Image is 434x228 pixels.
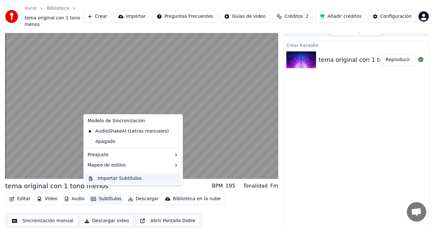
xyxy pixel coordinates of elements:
button: Importar [114,11,150,22]
a: Inicio [25,5,37,12]
div: Crear Karaoke [284,41,429,49]
button: Créditos2 [272,11,313,22]
a: Biblioteca [47,5,69,12]
button: Guías de video [220,11,270,22]
button: Añadir créditos [315,11,366,22]
div: Tonalidad [243,182,268,190]
div: Apagado [85,136,181,147]
button: Crear [83,11,111,22]
span: tema original con 1 tono menos [25,15,83,28]
div: Fm [270,182,278,190]
div: BPM [212,182,223,190]
button: Abrir Pantalla Doble [136,215,199,227]
span: Créditos [284,13,303,20]
nav: breadcrumb [25,5,83,28]
div: Importar Subtítulos [98,175,142,182]
div: Configuración [380,13,412,20]
button: Configuración [368,11,416,22]
img: youka [5,10,18,23]
div: tema original con 1 tono menos [5,181,108,190]
div: Modelo de Sincronización [85,116,181,126]
button: Sincronización manual [8,215,78,227]
button: Audio [61,194,87,203]
button: Descargar video [80,215,133,227]
button: Preguntas Frecuentes [153,11,217,22]
div: tema original con 1 tono menos listo [319,55,425,64]
div: Preajuste [85,150,181,160]
button: Video [34,194,60,203]
div: Mapeo de estilos [85,160,181,170]
a: Bate-papo aberto [407,202,426,222]
button: Subtítulos [88,194,124,203]
button: Editar [7,194,33,203]
button: Descargar [125,194,162,203]
div: Biblioteca en la nube [173,196,221,202]
div: AudioShakeAI (Letras manuales) [85,126,172,136]
div: 195 [226,182,236,190]
span: 2 [306,13,309,20]
button: Reproducir [380,54,416,66]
